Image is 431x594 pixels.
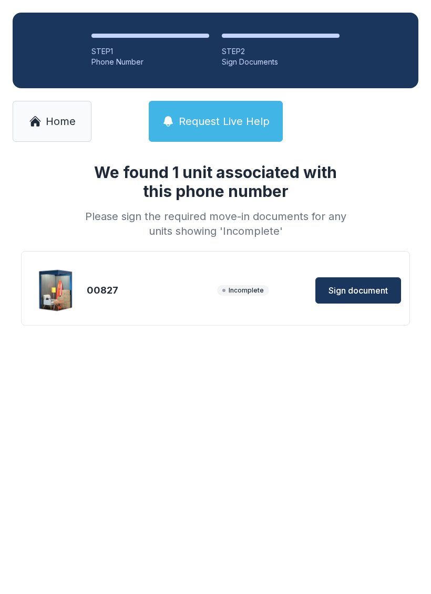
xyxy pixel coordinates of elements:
div: Phone Number [91,57,209,67]
div: Please sign the required move-in documents for any units showing 'Incomplete' [81,209,350,238]
span: Request Live Help [179,114,270,129]
div: 00827 [87,283,213,298]
span: Incomplete [217,285,269,296]
div: Sign Documents [222,57,340,67]
span: Sign document [329,284,388,297]
div: STEP 2 [222,46,340,57]
h1: We found 1 unit associated with this phone number [81,163,350,201]
div: STEP 1 [91,46,209,57]
span: Home [46,114,76,129]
